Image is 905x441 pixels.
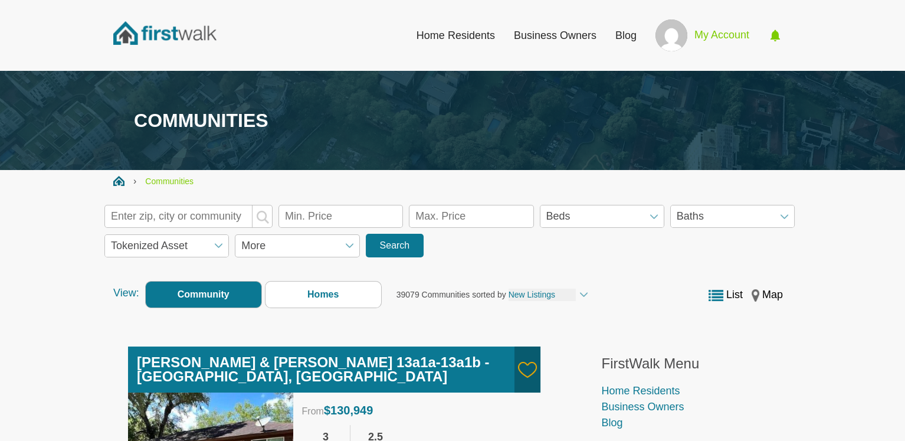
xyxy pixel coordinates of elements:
[601,385,680,397] a: Home Residents
[302,401,532,419] div: From
[504,22,606,48] a: Business Owners
[407,22,504,48] a: Home Residents
[324,404,373,417] span: $130,949
[646,12,759,59] a: My Account
[366,234,424,257] button: Search
[265,281,382,308] label: Homes
[601,355,777,373] h3: FirstWalk Menu
[606,22,646,48] a: Blog
[278,205,403,228] input: Min. Price
[137,354,489,384] a: [PERSON_NAME] & [PERSON_NAME] 13a1a-13a1b - [GEOGRAPHIC_DATA], [GEOGRAPHIC_DATA]
[759,19,792,51] a: notifications
[409,205,533,228] input: Max. Price
[601,417,622,429] a: Blog
[113,21,217,45] img: FirstWalk
[104,205,273,228] input: Enter zip, city or community
[694,29,749,41] span: My Account
[749,287,786,303] button: Map
[235,234,359,257] span: More
[762,289,783,300] span: Map
[726,289,743,300] span: List
[113,285,139,301] span: View:
[768,28,782,43] span: notifications
[145,177,194,186] a: Communities
[113,109,792,132] h1: Communities
[601,401,684,413] a: Business Owners
[396,290,506,299] span: 39079 Communities sorted by
[706,287,746,303] button: List
[145,281,262,308] label: Community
